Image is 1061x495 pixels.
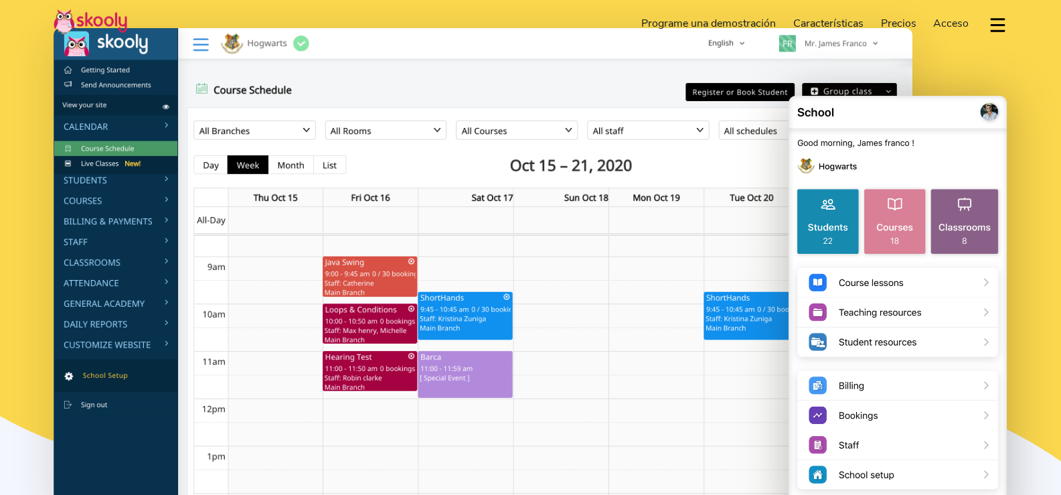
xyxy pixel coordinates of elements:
[785,13,872,34] a: Características
[933,16,969,31] span: Acceso
[988,9,1007,40] button: dropdown menu
[872,13,925,34] a: Precios
[881,16,916,31] span: Precios
[924,13,977,34] a: Acceso
[633,13,785,34] a: Programe una demostración
[54,9,127,35] img: Skooly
